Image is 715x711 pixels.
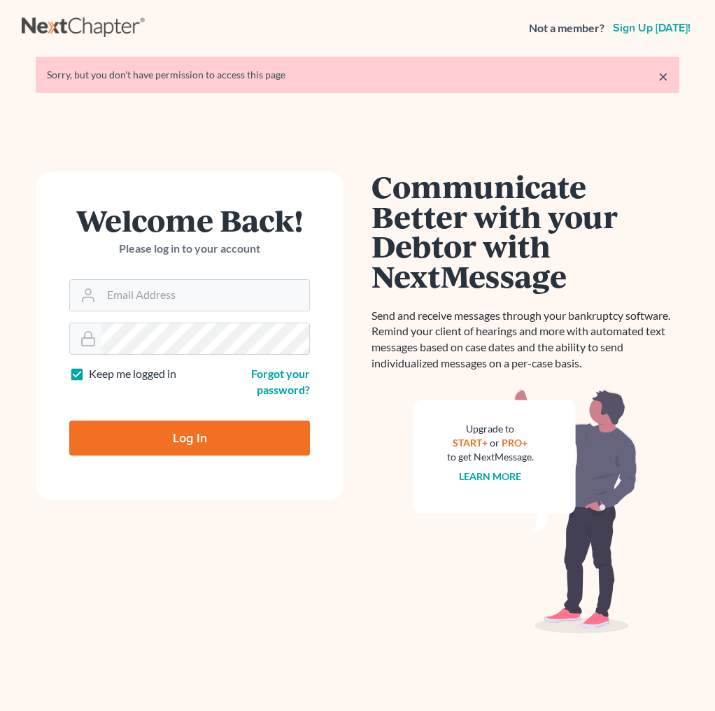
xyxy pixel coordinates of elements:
a: PRO+ [502,437,528,449]
label: Keep me logged in [89,366,176,382]
a: Sign up [DATE]! [610,22,693,34]
input: Log In [69,421,310,456]
a: × [658,68,668,85]
div: Upgrade to [447,422,534,436]
span: or [490,437,500,449]
p: Please log in to your account [69,241,310,257]
a: START+ [453,437,488,449]
input: Email Address [101,280,309,311]
a: Learn more [460,470,522,482]
h1: Welcome Back! [69,205,310,235]
img: nextmessage_bg-59042aed3d76b12b5cd301f8e5b87938c9018125f34e5fa2b7a6b67550977c72.svg [413,388,637,633]
h1: Communicate Better with your Debtor with NextMessage [371,171,679,291]
div: Sorry, but you don't have permission to access this page [47,68,668,82]
div: to get NextMessage. [447,450,534,464]
a: Forgot your password? [251,367,310,396]
p: Send and receive messages through your bankruptcy software. Remind your client of hearings and mo... [371,308,679,372]
strong: Not a member? [529,20,604,36]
